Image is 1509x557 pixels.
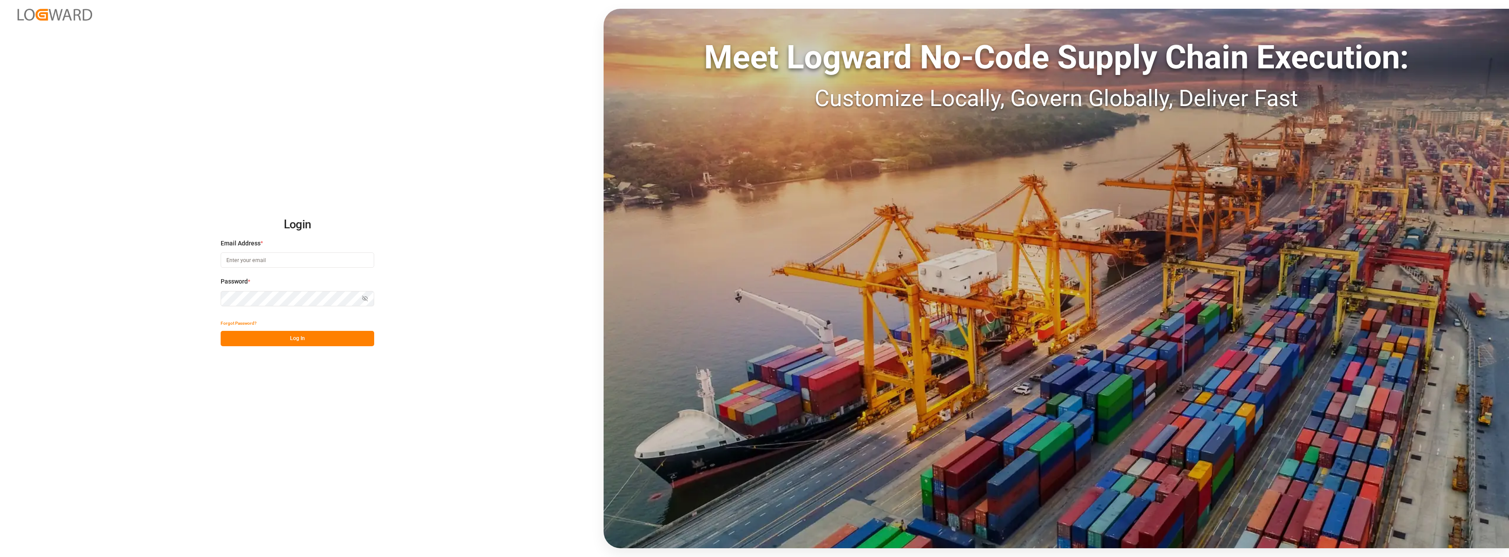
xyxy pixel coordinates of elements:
[221,211,374,239] h2: Login
[221,239,261,248] span: Email Address
[221,316,257,331] button: Forgot Password?
[604,33,1509,82] div: Meet Logward No-Code Supply Chain Execution:
[221,277,248,286] span: Password
[221,252,374,268] input: Enter your email
[604,82,1509,116] div: Customize Locally, Govern Globally, Deliver Fast
[18,9,92,21] img: Logward_new_orange.png
[221,331,374,346] button: Log In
